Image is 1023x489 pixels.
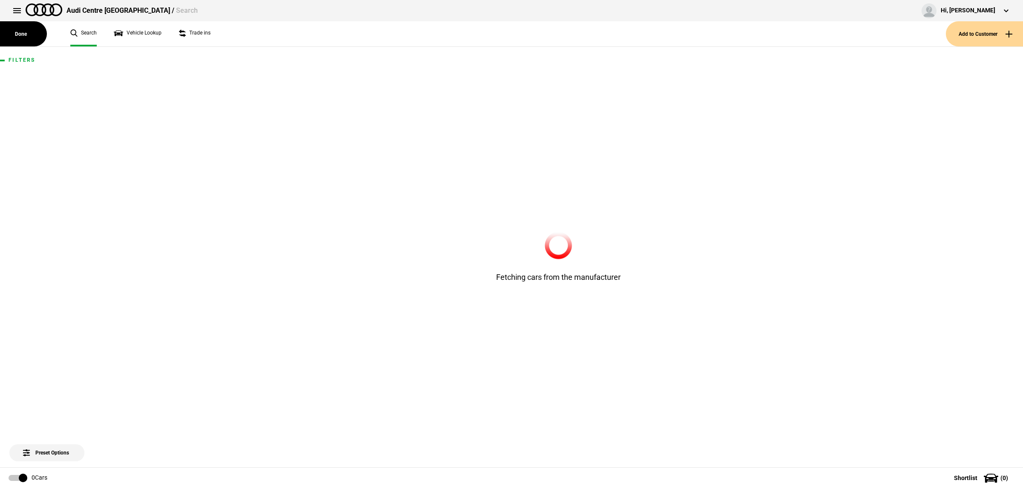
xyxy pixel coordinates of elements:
span: Search [176,6,198,14]
div: Hi, [PERSON_NAME] [941,6,995,15]
div: Fetching cars from the manufacturer [452,232,665,282]
button: Shortlist(0) [941,467,1023,489]
button: Add to Customer [946,21,1023,46]
span: ( 0 ) [1000,475,1008,481]
div: 0 Cars [32,474,47,482]
a: Vehicle Lookup [114,21,162,46]
a: Trade ins [179,21,211,46]
span: Preset Options [25,439,69,456]
h1: Filters [9,58,85,63]
span: Shortlist [954,475,977,481]
div: Audi Centre [GEOGRAPHIC_DATA] / [66,6,198,15]
a: Search [70,21,97,46]
img: audi.png [26,3,62,16]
